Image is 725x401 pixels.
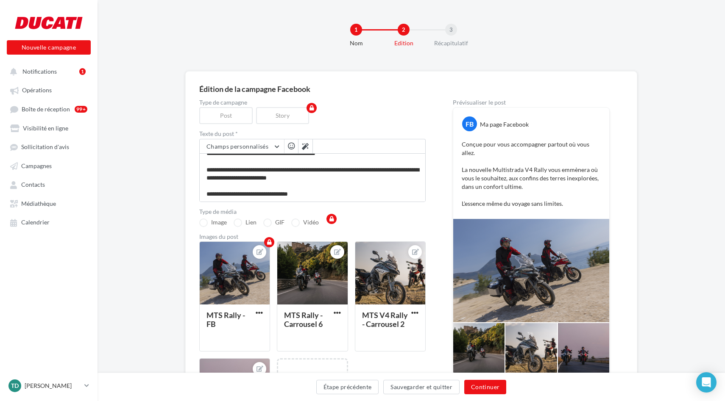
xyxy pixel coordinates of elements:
a: Opérations [5,82,92,97]
p: Conçue pour vous accompagner partout où vous allez. La nouvelle Multistrada V4 Rally vous emmèner... [462,140,601,208]
a: Campagnes [5,158,92,173]
span: Notifications [22,68,57,75]
label: Type de média [199,209,426,215]
div: Edition [376,39,431,47]
a: Contacts [5,177,92,192]
a: Médiathèque [5,196,92,211]
button: Continuer [464,380,506,394]
span: Champs personnalisés [206,143,268,150]
label: Type de campagne [199,100,426,105]
div: 1 [350,24,362,36]
button: Notifications 1 [5,64,89,79]
div: MTS Rally - FB [206,310,245,329]
div: Ma page Facebook [480,120,529,129]
span: Calendrier [21,219,50,226]
div: MTS V4 Rally - Carrousel 2 [362,310,408,329]
div: Prévisualiser le post [453,100,610,105]
button: Nouvelle campagne [7,40,91,55]
span: Médiathèque [21,200,56,207]
label: Texte du post * [199,131,426,137]
div: FB [462,116,477,131]
div: 3 [445,24,457,36]
div: Édition de la campagne Facebook [199,85,623,93]
span: Contacts [21,181,45,188]
div: Récapitulatif [424,39,478,47]
a: Boîte de réception99+ [5,101,92,117]
span: Opérations [22,87,52,94]
p: [PERSON_NAME] [25,382,81,390]
a: Calendrier [5,214,92,230]
button: Étape précédente [316,380,379,394]
div: Images du post [199,234,426,240]
div: 2 [398,24,410,36]
div: MTS Rally - Carrousel 6 [284,310,323,329]
span: Boîte de réception [22,105,70,113]
button: Champs personnalisés [200,139,284,154]
div: 1 [79,68,86,75]
span: Visibilité en ligne [23,124,68,132]
span: Sollicitation d'avis [21,144,69,151]
a: Sollicitation d'avis [5,139,92,154]
div: 99+ [75,106,87,113]
a: Visibilité en ligne [5,120,92,136]
a: TD [PERSON_NAME] [7,378,91,394]
div: Nom [329,39,383,47]
button: Sauvegarder et quitter [383,380,460,394]
span: Campagnes [21,162,52,169]
div: Open Intercom Messenger [696,372,717,393]
span: TD [11,382,19,390]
